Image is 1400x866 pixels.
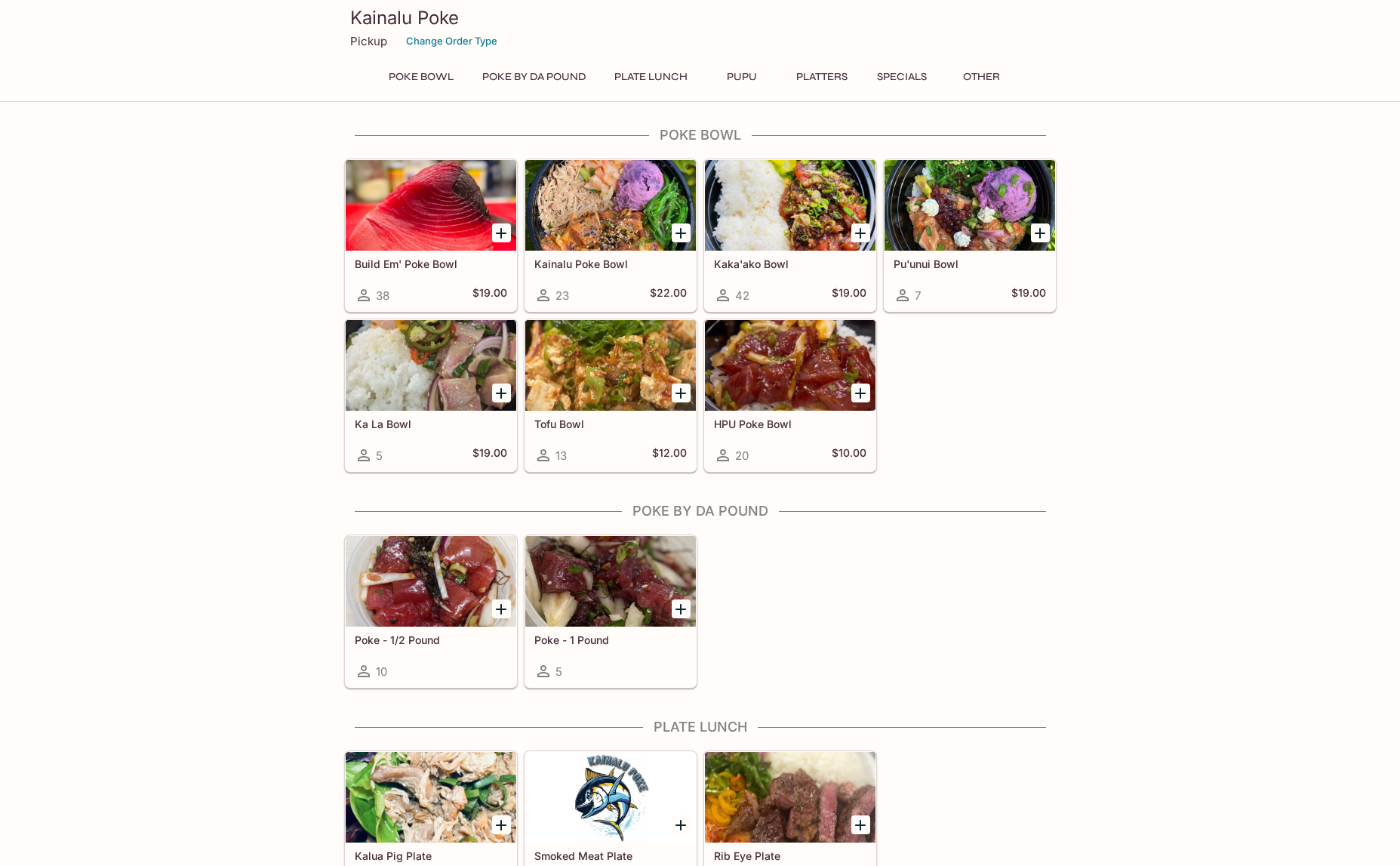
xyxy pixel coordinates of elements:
p: Pickup [350,34,387,48]
button: Add HPU Poke Bowl [851,384,870,402]
span: 23 [555,288,569,303]
button: Add Rib Eye Plate [851,815,870,834]
div: Kainalu Poke Bowl [525,160,696,251]
button: Poke Bowl [380,66,462,88]
h4: Poke By Da Pound [344,503,1057,519]
div: Kalua Pig Plate [346,752,516,843]
span: 10 [376,664,387,679]
h5: $12.00 [652,446,687,464]
h5: Kalua Pig Plate [355,849,507,862]
div: Rib Eye Plate [705,752,875,843]
button: Add Smoked Meat Plate [672,815,691,834]
span: 7 [915,288,921,303]
h5: $10.00 [832,446,866,464]
h5: $22.00 [650,286,687,304]
h5: Poke - 1/2 Pound [355,633,507,646]
div: Ka La Bowl [346,320,516,411]
a: Poke - 1/2 Pound10 [345,535,517,688]
span: 38 [376,288,389,303]
span: 42 [735,288,749,303]
h5: Poke - 1 Pound [534,633,687,646]
button: Specials [868,66,936,88]
h4: Plate Lunch [344,719,1057,735]
div: Build Em' Poke Bowl [346,160,516,251]
a: Pu'unui Bowl7$19.00 [884,159,1056,312]
h3: Kainalu Poke [350,6,1051,29]
button: Add Poke - 1 Pound [672,599,691,618]
a: Kaka'ako Bowl42$19.00 [704,159,876,312]
button: Change Order Type [399,29,504,53]
button: Add Build Em' Poke Bowl [492,223,511,242]
div: Poke - 1 Pound [525,536,696,627]
button: Add Kainalu Poke Bowl [672,223,691,242]
button: Add Kalua Pig Plate [492,815,511,834]
button: Add Pu'unui Bowl [1031,223,1050,242]
h5: $19.00 [1011,286,1046,304]
a: Ka La Bowl5$19.00 [345,319,517,472]
button: Poke By Da Pound [474,66,594,88]
div: HPU Poke Bowl [705,320,875,411]
span: 20 [735,448,749,463]
button: Add Tofu Bowl [672,384,691,402]
h5: Tofu Bowl [534,418,687,430]
button: Platters [788,66,856,88]
h5: $19.00 [472,446,507,464]
a: Kainalu Poke Bowl23$22.00 [525,159,697,312]
h5: Ka La Bowl [355,418,507,430]
a: Poke - 1 Pound5 [525,535,697,688]
h5: Smoked Meat Plate [534,849,687,862]
a: Tofu Bowl13$12.00 [525,319,697,472]
div: Tofu Bowl [525,320,696,411]
button: Other [948,66,1016,88]
span: 13 [555,448,567,463]
a: HPU Poke Bowl20$10.00 [704,319,876,472]
h5: Kainalu Poke Bowl [534,257,687,270]
div: Smoked Meat Plate [525,752,696,843]
h4: Poke Bowl [344,127,1057,143]
h5: Build Em' Poke Bowl [355,257,507,270]
h5: Pu'unui Bowl [894,257,1046,270]
button: Add Ka La Bowl [492,384,511,402]
button: Add Poke - 1/2 Pound [492,599,511,618]
h5: Kaka'ako Bowl [714,257,866,270]
h5: HPU Poke Bowl [714,418,866,430]
button: Add Kaka'ako Bowl [851,223,870,242]
span: 5 [555,664,562,679]
h5: $19.00 [832,286,866,304]
span: 5 [376,448,383,463]
h5: $19.00 [472,286,507,304]
h5: Rib Eye Plate [714,849,866,862]
a: Build Em' Poke Bowl38$19.00 [345,159,517,312]
div: Pu'unui Bowl [885,160,1055,251]
button: Plate Lunch [606,66,696,88]
div: Poke - 1/2 Pound [346,536,516,627]
div: Kaka'ako Bowl [705,160,875,251]
button: Pupu [708,66,776,88]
